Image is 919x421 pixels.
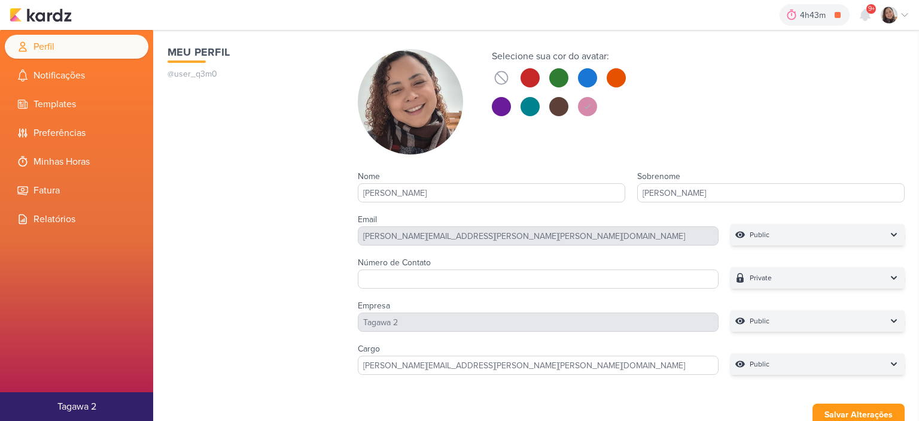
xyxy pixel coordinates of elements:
li: Notificações [5,63,148,87]
label: Email [358,214,377,225]
span: 9+ [868,4,875,14]
label: Número de Contato [358,258,431,268]
button: Public [731,310,905,332]
li: Minhas Horas [5,150,148,174]
p: @user_q3m0 [168,68,334,80]
p: Public [750,229,769,241]
img: Sharlene Khoury [358,49,463,155]
div: [PERSON_NAME][EMAIL_ADDRESS][PERSON_NAME][PERSON_NAME][DOMAIN_NAME] [358,226,719,246]
h1: Meu Perfil [168,44,334,60]
label: Empresa [358,301,390,311]
li: Templates [5,92,148,116]
li: Relatórios [5,207,148,231]
li: Preferências [5,121,148,145]
p: Public [750,358,769,370]
button: Private [731,267,905,289]
li: Perfil [5,35,148,59]
label: Nome [358,171,380,181]
p: Private [750,272,772,284]
img: kardz.app [10,8,72,22]
label: Sobrenome [637,171,680,181]
img: Sharlene Khoury [881,7,897,23]
label: Cargo [358,344,380,354]
div: Selecione sua cor do avatar: [492,49,626,63]
button: Public [731,353,905,375]
p: Public [750,315,769,327]
li: Fatura [5,178,148,202]
div: 4h43m [800,9,829,22]
button: Public [731,224,905,246]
